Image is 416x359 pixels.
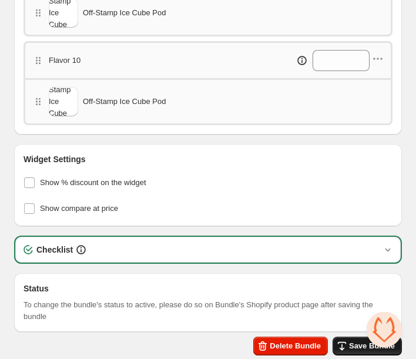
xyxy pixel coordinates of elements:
[49,55,80,66] p: Flavor 10
[83,7,166,19] span: Off-Stamp Ice Cube Pod
[40,204,118,213] span: Show compare at price
[49,72,78,131] img: Off-Stamp Ice Cube Pod
[349,340,395,352] span: Save Bundle
[24,153,86,165] h3: Widget Settings
[24,283,392,294] h3: Status
[253,337,328,355] button: Delete Bundle
[24,299,392,323] span: To change the bundle's status to active, please do so on Bundle's Shopify product page after savi...
[367,312,402,347] a: Open chat
[333,337,402,355] button: Save Bundle
[270,340,321,352] span: Delete Bundle
[83,96,166,108] span: Off-Stamp Ice Cube Pod
[36,244,73,256] h3: Checklist
[40,178,146,187] span: Show % discount on the widget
